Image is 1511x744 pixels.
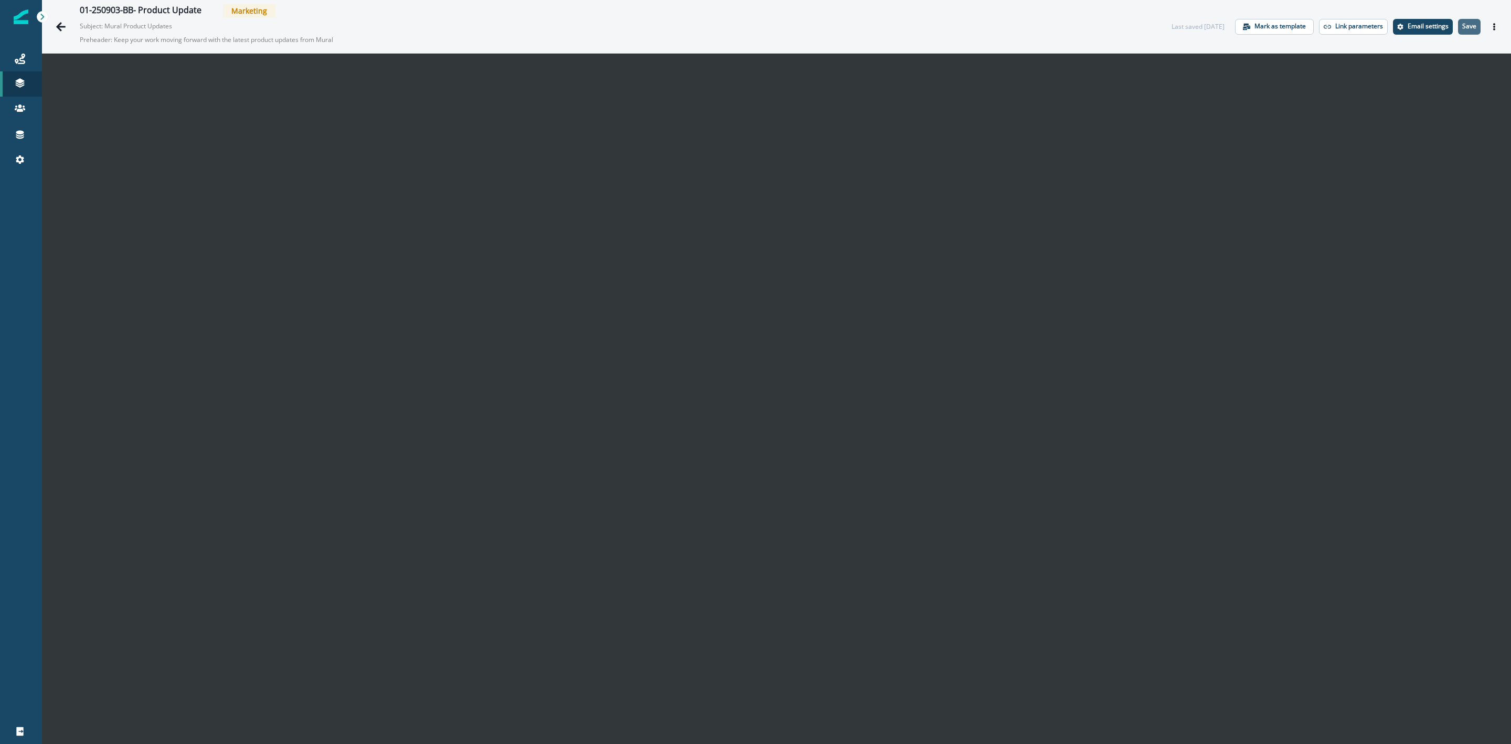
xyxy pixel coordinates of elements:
[80,17,185,31] p: Subject: Mural Product Updates
[1462,23,1476,30] p: Save
[1254,23,1306,30] p: Mark as template
[1393,19,1453,35] button: Settings
[50,16,71,37] button: Go back
[1319,19,1388,35] button: Link parameters
[1458,19,1481,35] button: Save
[1408,23,1449,30] p: Email settings
[1235,19,1314,35] button: Mark as template
[1335,23,1383,30] p: Link parameters
[1486,19,1503,35] button: Actions
[1172,22,1225,32] div: Last saved [DATE]
[80,5,201,17] div: 01-250903-BB- Product Update
[223,4,275,17] span: Marketing
[80,31,342,49] p: Preheader: Keep your work moving forward with the latest product updates from Mural
[14,9,28,24] img: Inflection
